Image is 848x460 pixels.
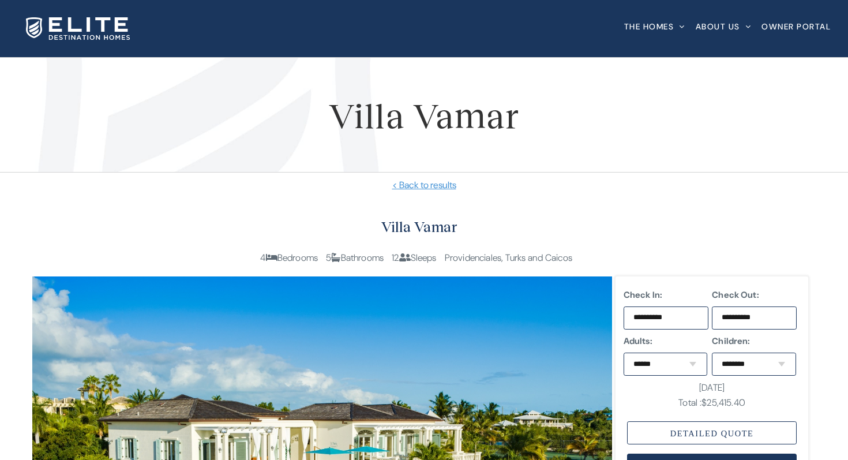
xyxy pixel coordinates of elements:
[712,288,797,302] label: Check Out:
[17,178,831,192] a: < Back to results
[624,3,685,50] a: The Homes
[624,334,708,348] label: Adults:
[761,3,831,50] a: Owner Portal
[712,334,797,348] label: Children:
[26,17,130,40] img: Elite Destination Homes Logo
[696,23,740,31] span: About Us
[392,252,436,264] span: 12 Sleeps
[326,252,384,264] span: 5 Bathrooms
[32,215,806,239] h2: Villa Vamar
[627,380,797,410] div: [DATE] Total :
[696,3,752,50] a: About Us
[627,421,797,444] div: Detailed Quote
[624,3,831,50] nav: Main Menu
[17,89,831,141] h1: Villa Vamar
[624,288,708,302] label: Check In:
[624,23,674,31] span: The Homes
[445,252,572,264] span: Providenciales, Turks and Caicos
[761,23,831,31] span: Owner Portal
[701,397,745,409] span: $25,415.40
[260,252,318,264] span: 4 Bedrooms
